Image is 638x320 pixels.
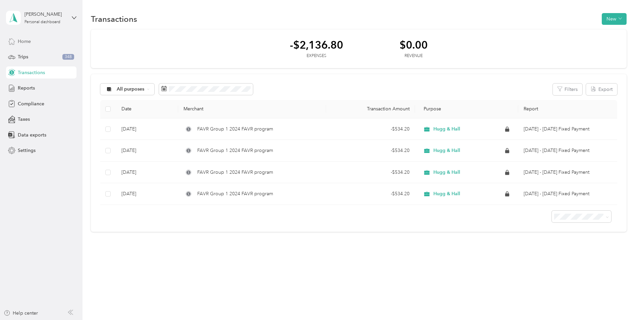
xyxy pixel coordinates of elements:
span: FAVR Group 1 2024 FAVR program [197,169,273,176]
span: All purposes [117,87,145,92]
span: Transactions [18,69,45,76]
td: [DATE] [116,140,178,162]
button: Export [586,84,617,95]
span: Hugg & Hall [433,148,460,154]
span: Trips [18,53,28,60]
span: Purpose [420,106,441,112]
div: $0.00 [400,39,428,51]
span: 348 [62,54,74,60]
div: - $534.20 [331,147,410,154]
span: Hugg & Hall [433,191,460,197]
td: Jul 1 - 31, 2025 Fixed Payment [518,162,617,183]
th: Report [518,100,617,118]
td: Aug 1 - 31, 2025 Fixed Payment [518,140,617,162]
div: Personal dashboard [24,20,60,24]
span: Taxes [18,116,30,123]
div: - $534.20 [331,169,410,176]
div: -$2,136.80 [290,39,343,51]
th: Date [116,100,178,118]
td: [DATE] [116,183,178,205]
span: Reports [18,85,35,92]
span: FAVR Group 1 2024 FAVR program [197,147,273,154]
td: Jun 1 - 30, 2025 Fixed Payment [518,183,617,205]
th: Transaction Amount [326,100,415,118]
span: Settings [18,147,36,154]
button: Help center [4,310,38,317]
span: FAVR Group 1 2024 FAVR program [197,125,273,133]
button: Filters [553,84,582,95]
th: Merchant [178,100,326,118]
span: FAVR Group 1 2024 FAVR program [197,190,273,198]
span: Hugg & Hall [433,126,460,132]
div: - $534.20 [331,190,410,198]
div: - $534.20 [331,125,410,133]
span: Data exports [18,131,46,139]
td: [DATE] [116,162,178,183]
button: New [602,13,627,25]
h1: Transactions [91,15,137,22]
span: Home [18,38,31,45]
div: Expenses [290,53,343,59]
iframe: Everlance-gr Chat Button Frame [600,282,638,320]
span: Compliance [18,100,44,107]
span: Hugg & Hall [433,169,460,175]
div: Revenue [400,53,428,59]
td: [DATE] [116,118,178,140]
td: Sep 1 - 30, 2025 Fixed Payment [518,118,617,140]
div: [PERSON_NAME] [24,11,66,18]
